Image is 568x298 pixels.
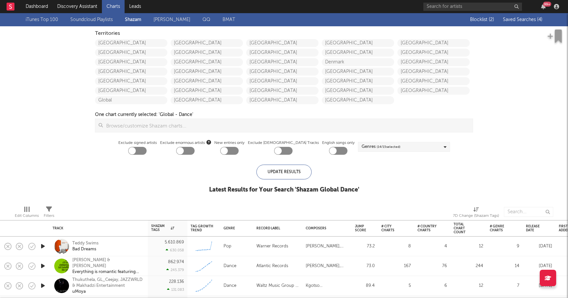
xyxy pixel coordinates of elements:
[322,39,394,47] a: [GEOGRAPHIC_DATA]
[503,17,542,22] span: Saved Searches
[72,246,99,252] div: Bad Dreams
[322,87,394,95] a: [GEOGRAPHIC_DATA]
[381,224,401,232] div: # City Charts
[490,262,519,270] div: 14
[423,3,522,11] input: Search for artists
[526,282,552,290] div: [DATE]
[397,68,470,76] a: [GEOGRAPHIC_DATA]
[377,143,400,151] span: ( 14 / 15 selected)
[526,262,552,270] div: [DATE]
[417,262,447,270] div: 76
[224,226,247,230] div: Genre
[53,226,141,230] div: Track
[246,49,319,57] a: [GEOGRAPHIC_DATA]
[72,269,143,275] div: Everything is romantic featuring [PERSON_NAME]
[322,96,394,104] a: [GEOGRAPHIC_DATA]
[256,262,288,270] div: Atlantic Records
[246,77,319,85] a: [GEOGRAPHIC_DATA]
[454,242,483,250] div: 12
[44,212,54,220] div: Filters
[171,49,243,57] a: [GEOGRAPHIC_DATA]
[454,262,483,270] div: 244
[417,224,437,232] div: # Country Charts
[171,58,243,66] a: [GEOGRAPHIC_DATA]
[15,204,39,223] div: Edit Columns
[95,111,193,119] div: One chart currently selected: ' Global - Dance '
[256,165,312,179] div: Update Results
[381,242,411,250] div: 8
[490,224,509,232] div: # Genre Charts
[171,68,243,76] a: [GEOGRAPHIC_DATA]
[322,139,355,147] label: English songs only
[526,224,542,232] div: Release Date
[154,16,190,24] a: [PERSON_NAME]
[248,139,319,147] label: Exclude [DEMOGRAPHIC_DATA] Tracks
[256,282,299,290] div: Waltz Music Group / EMPIRE / Jazzworx & Thukuthela
[355,262,375,270] div: 73.0
[322,77,394,85] a: [GEOGRAPHIC_DATA]
[256,226,296,230] div: Record Label
[489,17,494,22] span: ( 2 )
[306,226,345,230] div: Composers
[355,282,375,290] div: 89.4
[171,77,243,85] a: [GEOGRAPHIC_DATA]
[397,87,470,95] a: [GEOGRAPHIC_DATA]
[454,222,473,234] div: Total Chart Count
[44,204,54,223] div: Filters
[454,282,483,290] div: 12
[209,186,359,194] div: Latest Results for Your Search ' Shazam Global Dance '
[246,96,319,104] a: [GEOGRAPHIC_DATA]
[95,77,167,85] a: [GEOGRAPHIC_DATA]
[246,87,319,95] a: [GEOGRAPHIC_DATA]
[171,96,243,104] a: [GEOGRAPHIC_DATA]
[95,68,167,76] a: [GEOGRAPHIC_DATA]
[15,212,39,220] div: Edit Columns
[95,39,167,47] a: [GEOGRAPHIC_DATA]
[171,39,243,47] a: [GEOGRAPHIC_DATA]
[501,17,542,22] button: Saved Searches (4)
[95,87,167,95] a: [GEOGRAPHIC_DATA]
[72,241,99,252] a: Teddy SwimsBad Dreams
[72,241,99,246] div: Teddy Swims
[490,242,519,250] div: 9
[95,96,167,104] a: Global
[490,282,519,290] div: 7
[246,68,319,76] a: [GEOGRAPHIC_DATA]
[223,16,235,24] a: BMAT
[453,212,499,220] div: 7D Change (Shazam Tags)
[504,207,553,217] input: Search...
[355,242,375,250] div: 73.2
[72,257,143,275] a: [PERSON_NAME] & [PERSON_NAME]Everything is romantic featuring [PERSON_NAME]
[322,49,394,57] a: [GEOGRAPHIC_DATA]
[381,282,411,290] div: 5
[72,277,143,289] div: Thukuthela, GL_Ceejay, JAZZWRLD & Makhadzi Entertainment
[70,16,113,24] a: Soundcloud Playlists
[397,49,470,57] a: [GEOGRAPHIC_DATA]
[246,39,319,47] a: [GEOGRAPHIC_DATA]
[160,139,211,147] span: Exclude enormous artists
[397,58,470,66] a: [GEOGRAPHIC_DATA]
[543,2,551,7] div: 99 +
[72,277,143,295] a: Thukuthela, GL_Ceejay, JAZZWRLD & Makhadzi EntertainmentuMoya
[206,139,211,145] button: Exclude enormous artists
[191,224,214,232] div: Tag Growth Trend
[526,242,552,250] div: [DATE]
[167,287,184,292] div: 131.083
[397,77,470,85] a: [GEOGRAPHIC_DATA]
[246,58,319,66] a: [GEOGRAPHIC_DATA]
[256,242,288,250] div: Warner Records
[214,139,245,147] label: New entries only
[381,262,411,270] div: 167
[118,139,157,147] label: Exclude signed artists
[171,87,243,95] a: [GEOGRAPHIC_DATA]
[95,49,167,57] a: [GEOGRAPHIC_DATA]
[103,119,473,132] input: Browse/customize Shazam charts...
[362,143,400,151] div: Genres
[306,282,348,290] div: Kgotso [PERSON_NAME], Gobokweone Lekganyane
[168,260,184,264] div: 862.974
[453,204,499,223] div: 7D Change (Shazam Tags)
[224,282,236,290] div: Dance
[26,16,58,24] a: iTunes Top 100
[306,242,348,250] div: [PERSON_NAME], [PERSON_NAME], [PERSON_NAME], [PERSON_NAME] "[PERSON_NAME]" [PERSON_NAME], [PERSON...
[166,268,184,272] div: 245.379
